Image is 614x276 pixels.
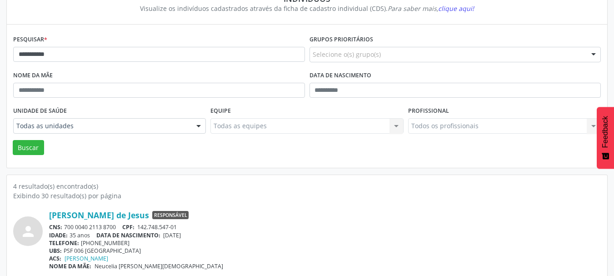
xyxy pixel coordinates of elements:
[49,210,149,220] a: [PERSON_NAME] de Jesus
[20,4,594,13] div: Visualize os indivíduos cadastrados através da ficha de cadastro individual (CDS).
[96,231,160,239] span: DATA DE NASCIMENTO:
[95,262,223,270] span: Neucelia [PERSON_NAME][DEMOGRAPHIC_DATA]
[122,223,135,231] span: CPF:
[309,33,373,47] label: Grupos prioritários
[313,50,381,59] span: Selecione o(s) grupo(s)
[438,4,474,13] span: clique aqui!
[13,33,47,47] label: Pesquisar
[49,223,601,231] div: 700 0040 2113 8700
[16,121,187,130] span: Todas as unidades
[13,69,53,83] label: Nome da mãe
[49,247,601,255] div: PSF 006 [GEOGRAPHIC_DATA]
[49,231,68,239] span: IDADE:
[20,223,36,240] i: person
[49,239,79,247] span: TELEFONE:
[163,231,181,239] span: [DATE]
[49,247,62,255] span: UBS:
[49,223,62,231] span: CNS:
[13,181,601,191] div: 4 resultado(s) encontrado(s)
[13,104,67,118] label: Unidade de saúde
[601,116,609,148] span: Feedback
[49,255,61,262] span: ACS:
[309,69,371,83] label: Data de nascimento
[388,4,474,13] i: Para saber mais,
[210,104,231,118] label: Equipe
[597,107,614,169] button: Feedback - Mostrar pesquisa
[137,223,177,231] span: 142.748.547-01
[49,231,601,239] div: 35 anos
[152,211,189,219] span: Responsável
[13,191,601,201] div: Exibindo 30 resultado(s) por página
[49,262,91,270] span: NOME DA MÃE:
[65,255,108,262] a: [PERSON_NAME]
[408,104,449,118] label: Profissional
[49,239,601,247] div: [PHONE_NUMBER]
[13,140,44,156] button: Buscar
